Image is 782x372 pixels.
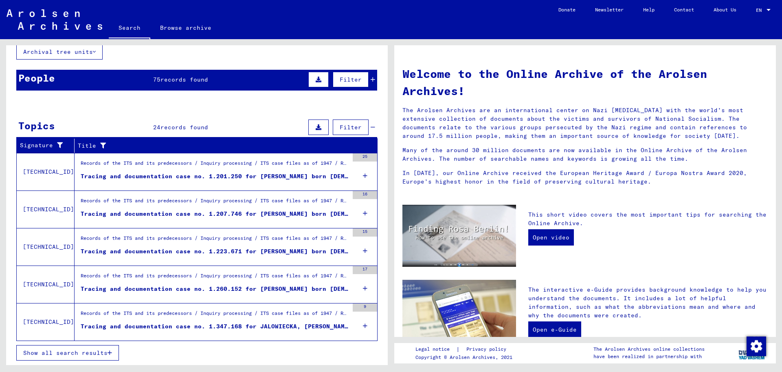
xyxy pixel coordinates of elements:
div: Title [78,139,367,152]
img: eguide.jpg [402,280,516,356]
button: Show all search results [16,345,119,361]
div: Tracing and documentation case no. 1.207.746 for [PERSON_NAME] born [DEMOGRAPHIC_DATA] [81,210,349,218]
img: Change consent [747,337,766,356]
div: Records of the ITS and its predecessors / Inquiry processing / ITS case files as of 1947 / Reposi... [81,310,349,321]
td: [TECHNICAL_ID] [17,266,75,303]
div: Signature [20,141,64,150]
a: Search [109,18,150,39]
td: [TECHNICAL_ID] [17,303,75,341]
img: video.jpg [402,205,516,267]
p: have been realized in partnership with [593,353,705,360]
div: Change consent [746,336,766,356]
img: Arolsen_neg.svg [7,9,102,30]
p: This short video covers the most important tips for searching the Online Archive. [528,210,768,228]
div: Records of the ITS and its predecessors / Inquiry processing / ITS case files as of 1947 / Reposi... [81,159,349,171]
div: 9 [353,303,377,312]
p: Many of the around 30 million documents are now available in the Online Archive of the Arolsen Ar... [402,146,768,163]
td: [TECHNICAL_ID] [17,228,75,266]
div: Tracing and documentation case no. 1.347.168 for JALOWIECKA, [PERSON_NAME] born [DEMOGRAPHIC_DATA] [81,322,349,331]
span: records found [160,76,208,83]
div: 17 [353,266,377,274]
a: Privacy policy [460,345,516,354]
div: Title [78,142,357,150]
div: Tracing and documentation case no. 1.223.671 for [PERSON_NAME] born [DEMOGRAPHIC_DATA] [81,247,349,256]
button: Filter [333,72,369,87]
div: Tracing and documentation case no. 1.201.250 for [PERSON_NAME] born [DEMOGRAPHIC_DATA] [81,172,349,181]
div: Records of the ITS and its predecessors / Inquiry processing / ITS case files as of 1947 / Reposi... [81,272,349,283]
button: Archival tree units [16,44,103,60]
div: Tracing and documentation case no. 1.260.152 for [PERSON_NAME] born [DEMOGRAPHIC_DATA] [81,285,349,293]
div: Records of the ITS and its predecessors / Inquiry processing / ITS case files as of 1947 / Reposi... [81,235,349,246]
span: Filter [340,76,362,83]
p: The Arolsen Archives are an international center on Nazi [MEDICAL_DATA] with the world’s most ext... [402,106,768,140]
span: EN [756,7,765,13]
a: Open video [528,229,574,246]
button: Filter [333,120,369,135]
p: Copyright © Arolsen Archives, 2021 [415,354,516,361]
a: Browse archive [150,18,221,38]
img: yv_logo.png [737,343,767,363]
p: The Arolsen Archives online collections [593,345,705,353]
span: 75 [153,76,160,83]
div: Signature [20,139,74,152]
div: | [415,345,516,354]
a: Open e-Guide [528,321,581,338]
h1: Welcome to the Online Archive of the Arolsen Archives! [402,65,768,100]
div: People [18,71,55,85]
span: Filter [340,124,362,131]
a: Legal notice [415,345,456,354]
div: Records of the ITS and its predecessors / Inquiry processing / ITS case files as of 1947 / Reposi... [81,197,349,208]
span: Show all search results [23,349,108,356]
p: The interactive e-Guide provides background knowledge to help you understand the documents. It in... [528,286,768,320]
p: In [DATE], our Online Archive received the European Heritage Award / Europa Nostra Award 2020, Eu... [402,169,768,186]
